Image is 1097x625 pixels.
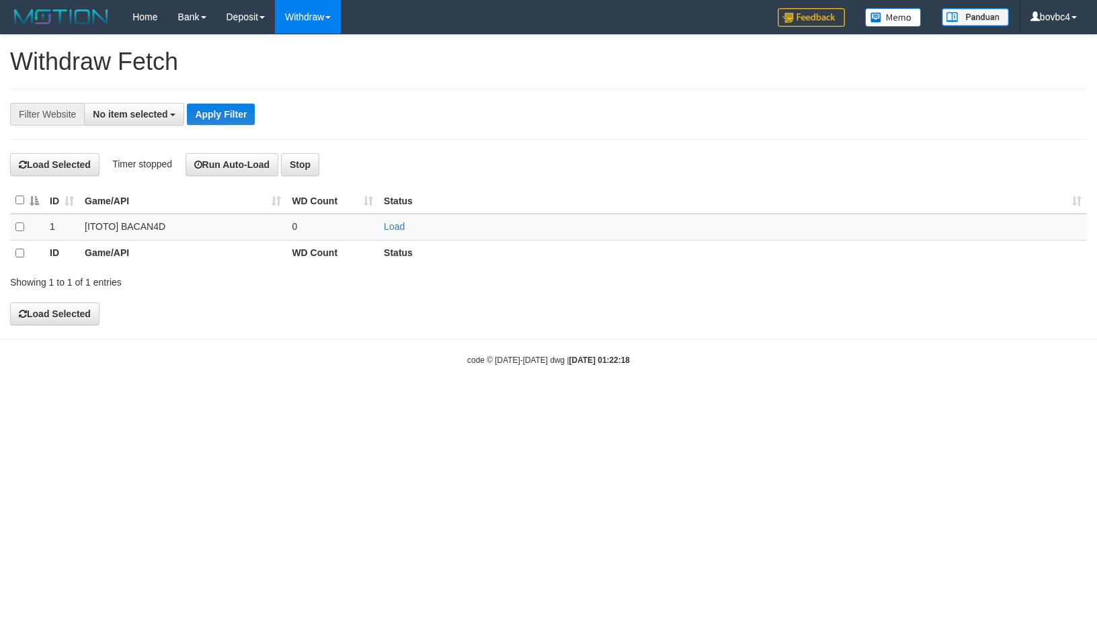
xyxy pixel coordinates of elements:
[286,187,378,214] th: WD Count: activate to sort column ascending
[79,240,286,266] th: Game/API
[286,240,378,266] th: WD Count
[378,240,1087,266] th: Status
[10,48,1087,75] h1: Withdraw Fetch
[79,187,286,214] th: Game/API: activate to sort column ascending
[186,153,279,176] button: Run Auto-Load
[378,187,1087,214] th: Status: activate to sort column ascending
[187,103,255,125] button: Apply Filter
[569,356,630,365] strong: [DATE] 01:22:18
[10,270,447,289] div: Showing 1 to 1 of 1 entries
[865,8,922,27] img: Button%20Memo.svg
[778,8,845,27] img: Feedback.jpg
[44,214,79,241] td: 1
[281,153,319,176] button: Stop
[10,7,112,27] img: MOTION_logo.png
[384,221,405,232] a: Load
[467,356,630,365] small: code © [DATE]-[DATE] dwg |
[84,103,184,126] button: No item selected
[10,153,99,176] button: Load Selected
[93,109,167,120] span: No item selected
[112,159,172,169] span: Timer stopped
[942,8,1009,26] img: panduan.png
[79,214,286,241] td: [ITOTO] BACAN4D
[10,302,99,325] button: Load Selected
[10,103,84,126] div: Filter Website
[44,240,79,266] th: ID
[292,221,297,232] span: 0
[44,187,79,214] th: ID: activate to sort column ascending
